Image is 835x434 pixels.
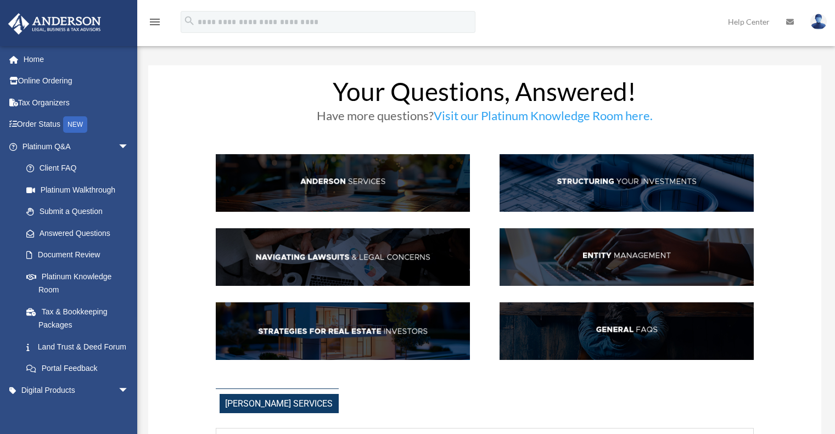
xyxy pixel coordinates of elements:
[216,79,754,110] h1: Your Questions, Answered!
[500,302,754,360] img: GenFAQ_hdr
[8,48,145,70] a: Home
[15,301,145,336] a: Tax & Bookkeeping Packages
[8,379,145,401] a: Digital Productsarrow_drop_down
[8,70,145,92] a: Online Ordering
[15,201,145,223] a: Submit a Question
[220,394,339,413] span: [PERSON_NAME] Services
[15,266,145,301] a: Platinum Knowledge Room
[148,19,161,29] a: menu
[8,136,145,157] a: Platinum Q&Aarrow_drop_down
[434,108,653,128] a: Visit our Platinum Knowledge Room here.
[118,136,140,158] span: arrow_drop_down
[15,336,145,358] a: Land Trust & Deed Forum
[500,228,754,286] img: EntManag_hdr
[8,92,145,114] a: Tax Organizers
[15,222,145,244] a: Answered Questions
[500,154,754,212] img: StructInv_hdr
[5,13,104,35] img: Anderson Advisors Platinum Portal
[15,358,145,380] a: Portal Feedback
[810,14,827,30] img: User Pic
[183,15,195,27] i: search
[216,110,754,127] h3: Have more questions?
[216,228,470,286] img: NavLaw_hdr
[63,116,87,133] div: NEW
[216,302,470,360] img: StratsRE_hdr
[8,114,145,136] a: Order StatusNEW
[15,244,145,266] a: Document Review
[15,179,145,201] a: Platinum Walkthrough
[216,154,470,212] img: AndServ_hdr
[148,15,161,29] i: menu
[15,157,140,179] a: Client FAQ
[118,379,140,402] span: arrow_drop_down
